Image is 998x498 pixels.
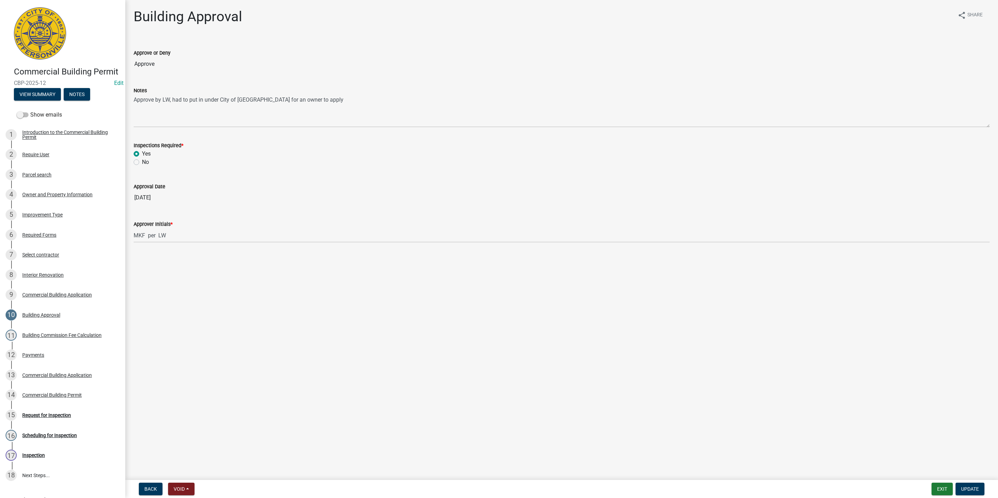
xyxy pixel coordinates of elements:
div: 14 [6,389,17,401]
span: CBP-2025-12 [14,80,111,86]
div: Request for Inspection [22,413,71,418]
h1: Building Approval [134,8,242,25]
div: Required Forms [22,232,56,237]
button: Void [168,483,195,495]
div: Introduction to the Commercial Building Permit [22,130,114,140]
span: Back [144,486,157,492]
button: Notes [64,88,90,101]
div: 8 [6,269,17,280]
label: Notes [134,88,147,93]
wm-modal-confirm: Summary [14,92,61,97]
img: City of Jeffersonville, Indiana [14,7,66,60]
h4: Commercial Building Permit [14,67,120,77]
div: Inspection [22,453,45,458]
label: Approver Initials [134,222,173,227]
div: Commercial Building Application [22,373,92,378]
div: 10 [6,309,17,321]
label: Show emails [17,111,62,119]
div: Improvement Type [22,212,63,217]
label: Approve or Deny [134,51,171,56]
button: shareShare [952,8,988,22]
div: Parcel search [22,172,52,177]
wm-modal-confirm: Notes [64,92,90,97]
wm-modal-confirm: Edit Application Number [114,80,124,86]
div: 17 [6,450,17,461]
label: Approval Date [134,184,165,189]
div: 11 [6,330,17,341]
div: 13 [6,370,17,381]
div: Scheduling for Inspection [22,433,77,438]
div: 2 [6,149,17,160]
div: Owner and Property Information [22,192,93,197]
div: Building Commission Fee Calculation [22,333,102,338]
div: 15 [6,410,17,421]
i: share [958,11,966,19]
label: No [142,158,149,166]
span: Update [961,486,979,492]
div: Require User [22,152,49,157]
span: Share [967,11,983,19]
div: Commercial Building Permit [22,393,82,397]
div: Select contractor [22,252,59,257]
div: Commercial Building Application [22,292,92,297]
div: 16 [6,430,17,441]
div: 12 [6,349,17,361]
a: Edit [114,80,124,86]
label: Yes [142,150,151,158]
button: Back [139,483,163,495]
label: Inspections Required [134,143,183,148]
button: Exit [932,483,953,495]
span: Void [174,486,185,492]
div: 9 [6,289,17,300]
div: Payments [22,353,44,357]
div: 7 [6,249,17,260]
div: 6 [6,229,17,240]
div: Interior Renovation [22,272,64,277]
div: Building Approval [22,313,60,317]
div: 1 [6,129,17,140]
button: Update [956,483,984,495]
div: 3 [6,169,17,180]
div: 4 [6,189,17,200]
div: 5 [6,209,17,220]
div: 18 [6,470,17,481]
button: View Summary [14,88,61,101]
